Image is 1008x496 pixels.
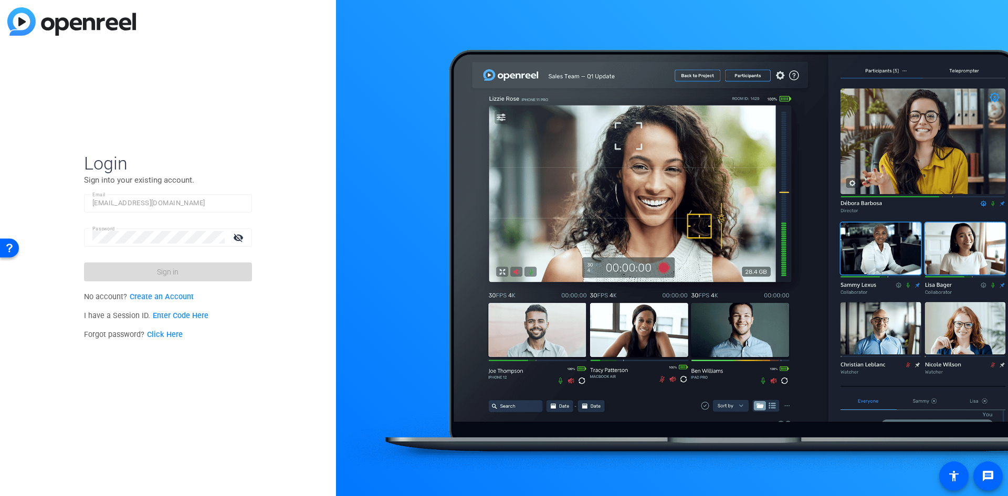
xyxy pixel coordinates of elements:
a: Click Here [147,330,183,339]
span: Forgot password? [84,330,183,339]
p: Sign into your existing account. [84,174,252,186]
img: blue-gradient.svg [7,7,136,36]
a: Create an Account [130,292,194,301]
span: I have a Session ID. [84,311,208,320]
span: No account? [84,292,194,301]
mat-icon: message [982,470,994,482]
span: Login [84,152,252,174]
mat-icon: accessibility [948,470,960,482]
mat-label: Email [92,192,106,197]
mat-label: Password [92,226,115,231]
mat-icon: visibility_off [227,230,252,245]
input: Enter Email Address [92,197,244,209]
a: Enter Code Here [153,311,208,320]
